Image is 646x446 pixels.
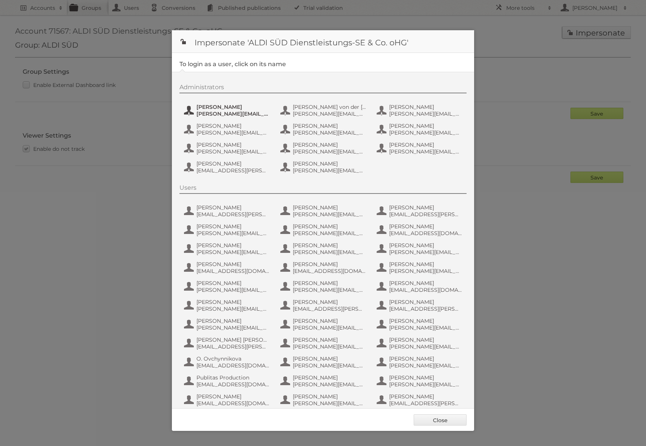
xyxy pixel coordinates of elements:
button: [PERSON_NAME] [PERSON_NAME][EMAIL_ADDRESS][PERSON_NAME][DOMAIN_NAME] [280,122,368,137]
button: [PERSON_NAME] [PERSON_NAME][EMAIL_ADDRESS][DOMAIN_NAME] [183,279,272,294]
button: [PERSON_NAME] [PERSON_NAME][EMAIL_ADDRESS][DOMAIN_NAME] [280,355,368,370]
span: [PERSON_NAME] [293,393,366,400]
button: O. Ovchynnikova [EMAIL_ADDRESS][DOMAIN_NAME] [183,355,272,370]
span: [PERSON_NAME] [293,141,366,148]
span: [EMAIL_ADDRESS][DOMAIN_NAME] [196,362,270,369]
span: [PERSON_NAME][EMAIL_ADDRESS][PERSON_NAME][DOMAIN_NAME] [389,148,462,155]
button: [PERSON_NAME] [PERSON_NAME][EMAIL_ADDRESS][PERSON_NAME][DOMAIN_NAME] [183,241,272,256]
button: [PERSON_NAME] [EMAIL_ADDRESS][DOMAIN_NAME] [376,279,465,294]
span: [PERSON_NAME] [196,393,270,400]
span: [PERSON_NAME] [196,141,270,148]
span: [PERSON_NAME] [389,204,462,211]
span: [PERSON_NAME][EMAIL_ADDRESS][PERSON_NAME][DOMAIN_NAME] [196,129,270,136]
button: [PERSON_NAME] [PERSON_NAME][EMAIL_ADDRESS][PERSON_NAME][DOMAIN_NAME] [280,160,368,175]
span: [PERSON_NAME] [293,160,366,167]
span: [PERSON_NAME][EMAIL_ADDRESS][PERSON_NAME][DOMAIN_NAME] [293,230,366,237]
span: [PERSON_NAME][EMAIL_ADDRESS][DOMAIN_NAME] [389,381,462,388]
button: [PERSON_NAME] [PERSON_NAME][EMAIL_ADDRESS][DOMAIN_NAME] [376,260,465,275]
span: [PERSON_NAME][EMAIL_ADDRESS][DOMAIN_NAME] [196,324,270,331]
button: [PERSON_NAME] [EMAIL_ADDRESS][PERSON_NAME][DOMAIN_NAME] [183,203,272,218]
span: [PERSON_NAME] [196,160,270,167]
span: [PERSON_NAME][EMAIL_ADDRESS][DOMAIN_NAME] [293,110,366,117]
span: [PERSON_NAME] [389,223,462,230]
span: [PERSON_NAME] [389,317,462,324]
span: [PERSON_NAME] [293,204,366,211]
button: [PERSON_NAME] [PERSON_NAME][EMAIL_ADDRESS][DOMAIN_NAME] [183,141,272,156]
button: [PERSON_NAME] [PERSON_NAME][EMAIL_ADDRESS][DOMAIN_NAME] [376,355,465,370]
button: [PERSON_NAME] [PERSON_NAME][EMAIL_ADDRESS][PERSON_NAME][DOMAIN_NAME] [280,373,368,389]
span: [PERSON_NAME][EMAIL_ADDRESS][DOMAIN_NAME] [389,129,462,136]
span: [PERSON_NAME] [293,299,366,305]
span: [PERSON_NAME][EMAIL_ADDRESS][DOMAIN_NAME] [389,362,462,369]
span: [PERSON_NAME] [389,242,462,249]
span: [PERSON_NAME] [293,122,366,129]
button: [PERSON_NAME] [EMAIL_ADDRESS][PERSON_NAME][DOMAIN_NAME] [376,392,465,407]
button: [PERSON_NAME] [PERSON_NAME][EMAIL_ADDRESS][PERSON_NAME][DOMAIN_NAME] [280,203,368,218]
span: [PERSON_NAME] [389,336,462,343]
span: [PERSON_NAME] [196,261,270,268]
button: [PERSON_NAME] [PERSON_NAME] [EMAIL_ADDRESS][PERSON_NAME][PERSON_NAME][DOMAIN_NAME] [183,336,272,351]
span: [PERSON_NAME][EMAIL_ADDRESS][PERSON_NAME][DOMAIN_NAME] [293,343,366,350]
span: [PERSON_NAME][EMAIL_ADDRESS][PERSON_NAME][DOMAIN_NAME] [293,129,366,136]
span: Publitas Production [196,374,270,381]
span: [PERSON_NAME] [389,393,462,400]
button: [PERSON_NAME] [PERSON_NAME][EMAIL_ADDRESS][DOMAIN_NAME] [280,317,368,332]
span: [EMAIL_ADDRESS][PERSON_NAME][DOMAIN_NAME] [389,211,462,218]
button: [PERSON_NAME] [PERSON_NAME][EMAIL_ADDRESS][DOMAIN_NAME] [376,373,465,389]
span: [EMAIL_ADDRESS][DOMAIN_NAME] [389,230,462,237]
button: [PERSON_NAME] [PERSON_NAME][EMAIL_ADDRESS][PERSON_NAME][DOMAIN_NAME] [376,336,465,351]
span: [PERSON_NAME] [293,280,366,286]
button: [PERSON_NAME] [EMAIL_ADDRESS][PERSON_NAME][DOMAIN_NAME] [280,298,368,313]
span: [PERSON_NAME] [389,122,462,129]
span: [PERSON_NAME][EMAIL_ADDRESS][PERSON_NAME][DOMAIN_NAME] [293,167,366,174]
h1: Impersonate 'ALDI SÜD Dienstleistungs-SE & Co. oHG' [172,30,474,53]
span: [PERSON_NAME] [293,223,366,230]
span: [EMAIL_ADDRESS][DOMAIN_NAME] [196,381,270,388]
span: [PERSON_NAME][EMAIL_ADDRESS][PERSON_NAME][DOMAIN_NAME] [389,110,462,117]
span: [EMAIL_ADDRESS][PERSON_NAME][DOMAIN_NAME] [389,305,462,312]
button: [PERSON_NAME] [EMAIL_ADDRESS][PERSON_NAME][DOMAIN_NAME] [183,160,272,175]
span: [PERSON_NAME] [293,374,366,381]
span: [PERSON_NAME][EMAIL_ADDRESS][PERSON_NAME][DOMAIN_NAME] [293,381,366,388]
button: [PERSON_NAME] [EMAIL_ADDRESS][DOMAIN_NAME] [183,392,272,407]
span: [PERSON_NAME] [196,280,270,286]
a: Close [414,414,467,426]
button: [PERSON_NAME] [EMAIL_ADDRESS][PERSON_NAME][DOMAIN_NAME] [376,298,465,313]
span: [EMAIL_ADDRESS][PERSON_NAME][DOMAIN_NAME] [196,167,270,174]
span: [EMAIL_ADDRESS][DOMAIN_NAME] [196,400,270,407]
span: [PERSON_NAME] [196,122,270,129]
span: [PERSON_NAME][EMAIL_ADDRESS][PERSON_NAME][DOMAIN_NAME] [389,324,462,331]
span: [EMAIL_ADDRESS][DOMAIN_NAME] [293,268,366,274]
span: [EMAIL_ADDRESS][PERSON_NAME][PERSON_NAME][DOMAIN_NAME] [196,343,270,350]
button: [PERSON_NAME] [PERSON_NAME][EMAIL_ADDRESS][PERSON_NAME][DOMAIN_NAME] [280,279,368,294]
button: [PERSON_NAME] [PERSON_NAME][EMAIL_ADDRESS][DOMAIN_NAME] [376,122,465,137]
button: [PERSON_NAME] [EMAIL_ADDRESS][DOMAIN_NAME] [376,222,465,237]
button: [PERSON_NAME] [PERSON_NAME][EMAIL_ADDRESS][DOMAIN_NAME] [280,392,368,407]
button: [PERSON_NAME] [PERSON_NAME][EMAIL_ADDRESS][PERSON_NAME][DOMAIN_NAME] [183,298,272,313]
button: [PERSON_NAME] [PERSON_NAME][EMAIL_ADDRESS][PERSON_NAME][DOMAIN_NAME] [183,122,272,137]
button: [PERSON_NAME] [PERSON_NAME][EMAIL_ADDRESS][PERSON_NAME][DOMAIN_NAME] [280,336,368,351]
span: [EMAIL_ADDRESS][DOMAIN_NAME] [196,268,270,274]
span: [PERSON_NAME][EMAIL_ADDRESS][PERSON_NAME][DOMAIN_NAME] [389,249,462,256]
span: [PERSON_NAME] [389,355,462,362]
button: [PERSON_NAME] [PERSON_NAME][EMAIL_ADDRESS][DOMAIN_NAME] [183,103,272,118]
button: [PERSON_NAME] [PERSON_NAME][EMAIL_ADDRESS][PERSON_NAME][DOMAIN_NAME] [376,141,465,156]
button: [PERSON_NAME] [PERSON_NAME][EMAIL_ADDRESS][PERSON_NAME][DOMAIN_NAME] [280,241,368,256]
button: [PERSON_NAME] [PERSON_NAME][EMAIL_ADDRESS][DOMAIN_NAME] [280,141,368,156]
span: [PERSON_NAME][EMAIL_ADDRESS][DOMAIN_NAME] [293,324,366,331]
legend: To login as a user, click on its name [179,60,286,68]
button: Publitas Production [EMAIL_ADDRESS][DOMAIN_NAME] [183,373,272,389]
span: [PERSON_NAME][EMAIL_ADDRESS][PERSON_NAME][DOMAIN_NAME] [293,249,366,256]
div: Administrators [179,84,467,93]
div: Users [179,184,467,194]
span: [PERSON_NAME] [389,299,462,305]
span: [PERSON_NAME] [196,242,270,249]
button: [PERSON_NAME] [PERSON_NAME][EMAIL_ADDRESS][PERSON_NAME][DOMAIN_NAME] [376,317,465,332]
span: [PERSON_NAME] [196,223,270,230]
span: [PERSON_NAME] [196,299,270,305]
span: [PERSON_NAME][EMAIL_ADDRESS][DOMAIN_NAME] [293,400,366,407]
span: [PERSON_NAME] [389,280,462,286]
span: [PERSON_NAME][EMAIL_ADDRESS][DOMAIN_NAME] [389,268,462,274]
span: [PERSON_NAME] [196,317,270,324]
span: [PERSON_NAME] von der [PERSON_NAME] [293,104,366,110]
